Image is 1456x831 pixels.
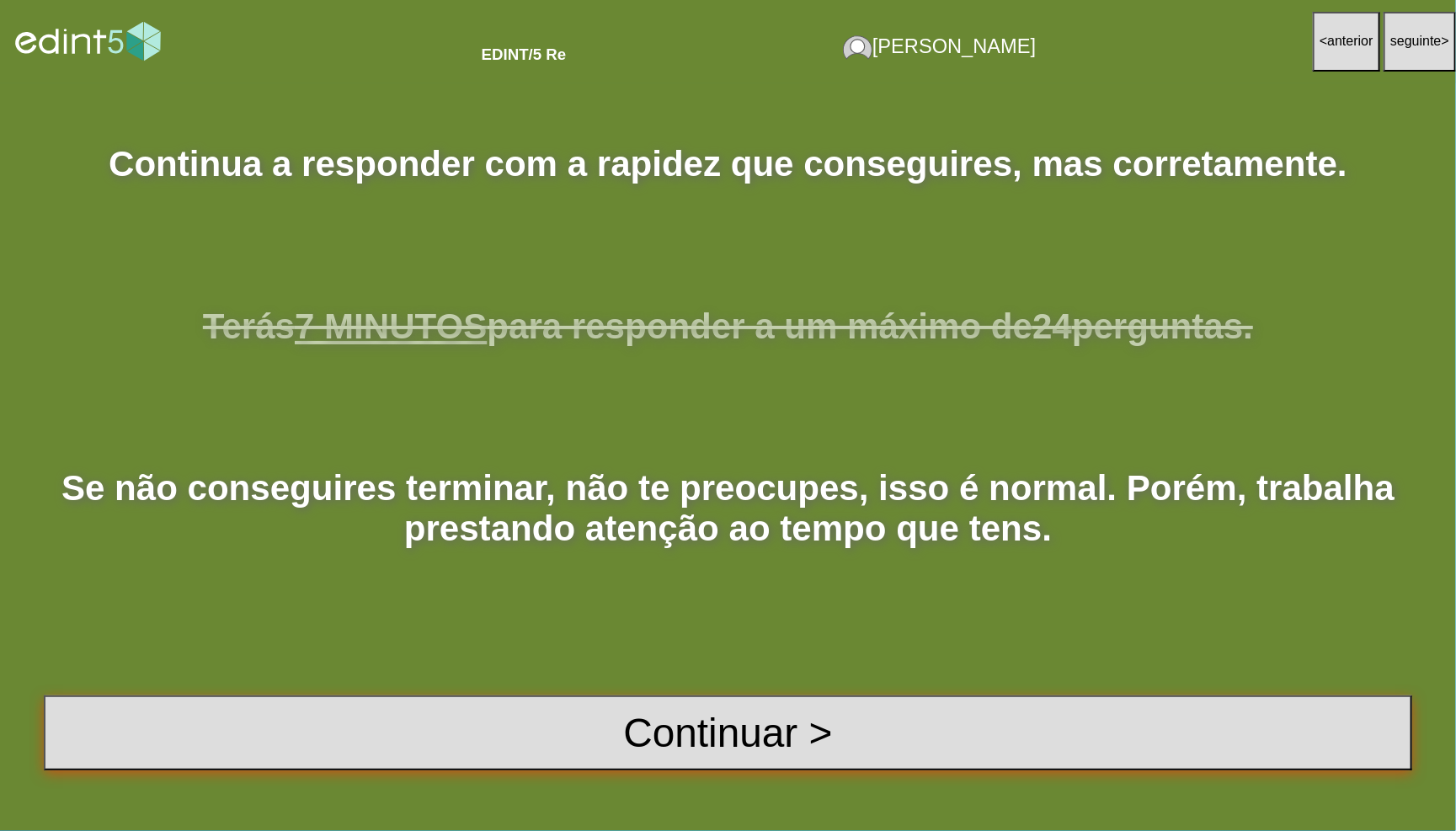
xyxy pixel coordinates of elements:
[1327,34,1373,48] span: anterior
[44,468,1412,549] p: Se não conseguires terminar, não te preocupes, isso é normal. Porém, trabalha prestando atenção a...
[843,35,1036,61] div: Pessoa a quem este Questionário é aplicado
[8,8,168,75] img: logo_edint5_num_blanco.svg
[44,306,1412,347] p: Terás para responder a um máximo de perguntas.
[1384,12,1456,72] button: seguinte>
[1032,306,1072,346] b: 24
[44,695,1412,770] button: Continuar >
[482,45,567,64] div: item: 5ReG3
[1390,34,1442,48] span: seguinte
[452,19,566,64] div: item: 5ReG3
[295,306,487,346] span: 7 MINUTOS
[843,35,872,61] img: alumnogenerico.svg
[44,144,1412,184] p: Continua a responder com a rapidez que conseguires, mas corretamente.
[1313,12,1380,72] button: <anterior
